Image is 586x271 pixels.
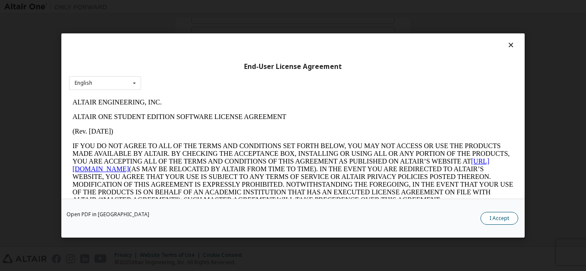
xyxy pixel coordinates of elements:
p: (Rev. [DATE]) [3,33,444,40]
button: I Accept [480,212,518,225]
a: Open PDF in [GEOGRAPHIC_DATA] [66,212,149,217]
p: IF YOU DO NOT AGREE TO ALL OF THE TERMS AND CONDITIONS SET FORTH BELOW, YOU MAY NOT ACCESS OR USE... [3,47,444,109]
p: This Altair One Student Edition Software License Agreement (“Agreement”) is between Altair Engine... [3,116,444,146]
p: ALTAIR ONE STUDENT EDITION SOFTWARE LICENSE AGREEMENT [3,18,444,26]
a: [URL][DOMAIN_NAME] [3,63,420,77]
div: End-User License Agreement [69,63,517,71]
div: English [75,80,92,86]
p: ALTAIR ENGINEERING, INC. [3,3,444,11]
